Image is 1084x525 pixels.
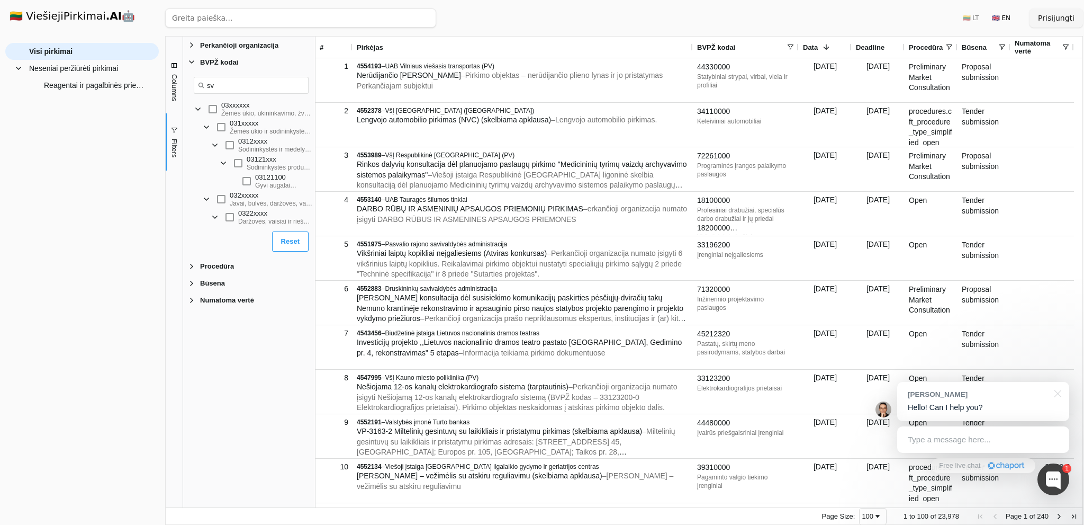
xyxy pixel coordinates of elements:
span: Perkančioji organizacija [200,41,278,49]
div: Next Page [1055,512,1063,521]
div: [DATE] [852,325,905,369]
div: 0312xxxx [238,137,326,145]
div: Tender submission [957,192,1010,236]
div: 8 [320,370,348,386]
div: Programinės įrangos palaikymo paslaugos [697,162,794,179]
div: Javai, bulvės, daržovės, vaisiai ir riešutai [230,199,313,208]
div: Gyvi augalai, svogūnėliai, šakniavaisiai, auginiai ir ūgliai [255,181,298,190]
span: [PERSON_NAME] – vežimėlis su atskiru reguliavimu (skelbiama apklausa) [357,471,602,480]
span: 4551975 [357,241,382,248]
input: Greita paieška... [165,8,436,28]
div: [PERSON_NAME] [908,389,1048,399]
span: Deadline [856,43,884,51]
span: Lengvojo automobilio pirkimas (NVC) (skelbiama apklausa) [357,115,551,124]
span: 4553989 [357,152,382,159]
span: Biudžetinė įstaiga Lietuvos nacionalinis dramos teatras [385,330,539,337]
div: [DATE] [852,147,905,191]
div: – [357,151,689,159]
div: Preliminary Market Consultation [905,147,957,191]
div: [DATE] [799,370,852,414]
div: – [357,507,689,515]
span: 4543456 [357,330,382,337]
span: Neseniai peržiūrėti pirkimai [29,60,118,76]
div: 4 [320,192,348,208]
span: BVPŽ kodai [200,58,238,66]
div: 18100000 [697,195,794,206]
div: 100 [862,512,873,520]
div: Viršutiniai drabužiai [697,233,794,242]
span: – Lengvojo automobilio pirkimas. [551,115,657,124]
button: Prisijungti [1029,8,1083,28]
span: Data [803,43,818,51]
div: 2 [320,103,348,119]
div: Tender submission [957,325,1010,369]
div: Tender submission [957,103,1010,147]
div: Įrenginiai neįgaliesiems [697,251,794,259]
span: – Informacija teikiama pirkimo dokumentuose [459,349,606,357]
div: [DATE] [852,281,905,325]
span: – Perkančioji organizacija prašo nepriklausomus ekspertus, institucijas ir (ar) kitus rinkos daly... [357,314,686,343]
span: BVPŽ kodai [697,43,735,51]
div: [DATE] [852,58,905,102]
div: Įvairūs priešgaisriniai įrenginiai [697,429,794,437]
span: Nerūdijančio [PERSON_NAME] [357,71,461,79]
div: Previous Page [991,512,999,521]
div: Inžinerinio projektavimo paslaugos [697,295,794,312]
div: 34110000 [697,106,794,117]
div: 6 [320,281,348,297]
span: 4552883 [357,285,382,292]
span: VšĮ Kauno miesto poliklinika (PV) [385,374,478,381]
div: procedures.cft_procedure_type_simplified_open [905,459,957,503]
img: Jonas [875,402,891,417]
span: – Perkančioji organizacija numato įsigyti 6 vikšrinius laiptų kopiklius. Reikalavimai pirkimo obj... [357,249,682,278]
span: Numatoma vertė [200,296,254,304]
span: Būsena [962,43,987,51]
span: UAB Tauragės šilumos tinklai [385,196,467,203]
span: Viešoji įstaiga [GEOGRAPHIC_DATA] ilgalaikio gydymo ir geriatrijos centras [385,463,599,470]
div: Daržovės, vaisiai ir riešutai [238,217,313,226]
div: 03121xxx [247,155,326,163]
div: Open [905,236,957,280]
div: 34115000 [697,507,794,518]
div: [DATE] [852,192,905,236]
span: 4552378 [357,107,382,114]
span: Druskininkų savivaldybės administracija [385,285,496,292]
div: [DATE] [852,459,905,503]
span: Nešiojama 12-os kanalų elektrokardiografo sistema (tarptautinis) [357,382,568,391]
div: procedures.cft_procedure_type_simplified_open [905,103,957,147]
span: Procedūra [200,262,234,270]
div: 031xxxxx [230,119,326,127]
div: 39310000 [697,462,794,473]
div: – [357,329,689,337]
span: 23,978 [938,512,959,520]
span: Numatoma vertė [1015,39,1061,55]
span: 1 [904,512,907,520]
div: [DATE] [852,370,905,414]
div: Page Size [859,508,887,525]
div: Profesiniai drabužiai, specialūs darbo drabužiai ir jų priedai [697,206,794,223]
div: Statybiniai strypai, virbai, viela ir profiliai [697,73,794,90]
div: Proposal submission [957,147,1010,191]
div: Elektrokardiografijos prietaisai [697,384,794,393]
div: 2 000 € [1010,459,1074,503]
div: Tender submission [957,236,1010,280]
div: 03121100 [255,173,311,181]
span: – Perkančioji organizacija numato įsigyti Nešiojamą 12-os kanalų elektrokardiografo sistemą (BVPŽ... [357,382,677,412]
div: 032xxxxx [230,191,326,199]
div: [DATE] [852,414,905,458]
div: 33123200 [697,373,794,384]
span: Būsena [200,279,225,287]
div: – [357,462,689,471]
div: [DATE] [799,58,852,102]
span: Reagentai ir pagalbinės priemonės kraujo krešėjimo tyrimams atlikti kartu su analizatoraisu įsigi... [44,77,148,93]
span: UAB Vilniaus viešasis transportas (PV) [385,63,494,70]
div: Sodininkystės ir medelynų produktai [238,145,313,154]
div: 18200000 [697,223,794,234]
div: Žemės ūkio, ūkininkavimo, žvejybos, miškininkystės ir susiję produktai [221,109,313,118]
span: – Pirkimo objektas – nerūdijančio plieno lynas ir jo pristatymas Perkančiajam subjektui [357,71,663,90]
div: 11 [320,504,348,519]
div: 0322xxxx [238,209,326,217]
span: Rinkos dalyvių konsultacija dėl planuojamo paslaugų pirkimo "Medicininių tyrimų vaizdų archyvavim... [357,160,687,179]
div: 44330000 [697,62,794,73]
div: First Page [976,512,984,521]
